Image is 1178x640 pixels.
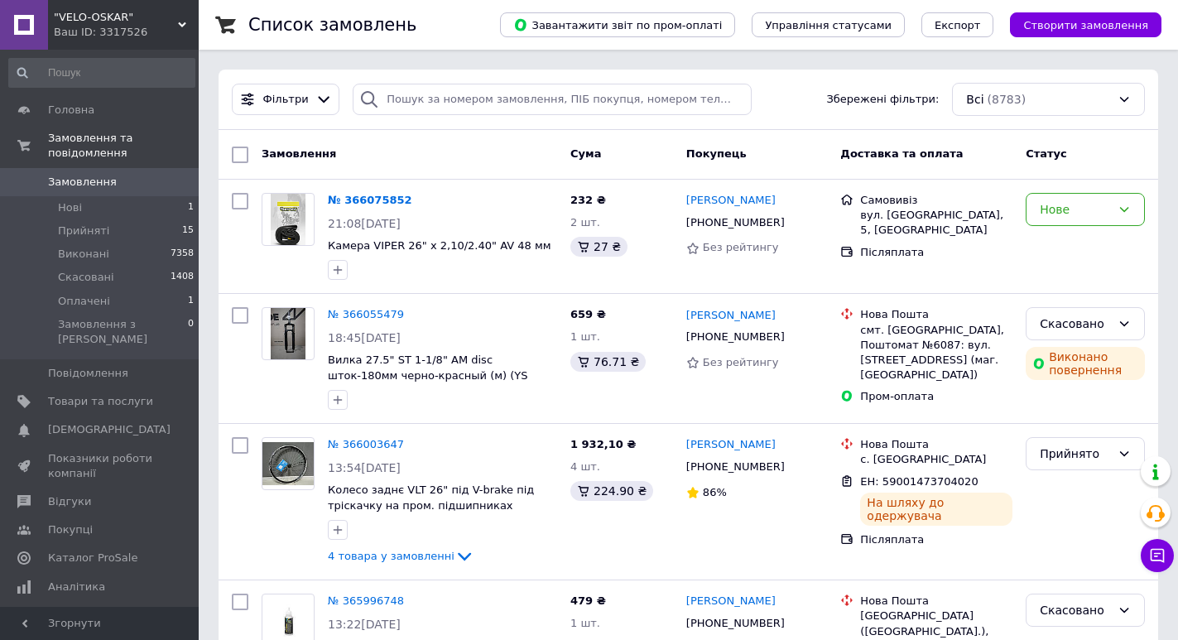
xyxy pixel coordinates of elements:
[840,147,963,160] span: Доставка та оплата
[328,484,534,512] a: Колесо заднє VLT 26" під V-brake під тріскачку на пром. підшипниках
[182,224,194,238] span: 15
[686,437,776,453] a: [PERSON_NAME]
[328,550,454,562] span: 4 товара у замовленні
[328,618,401,631] span: 13:22[DATE]
[1040,200,1111,219] div: Нове
[966,91,983,108] span: Всі
[48,131,199,161] span: Замовлення та повідомлення
[48,366,128,381] span: Повідомлення
[8,58,195,88] input: Пошук
[1040,601,1111,619] div: Скасовано
[570,460,600,473] span: 4 шт.
[1040,445,1111,463] div: Прийнято
[58,200,82,215] span: Нові
[570,352,646,372] div: 76.71 ₴
[860,475,978,488] span: ЕН: 59001473704020
[1026,347,1145,380] div: Виконано повернення
[262,193,315,246] a: Фото товару
[993,18,1161,31] a: Створити замовлення
[171,270,194,285] span: 1408
[570,438,636,450] span: 1 932,10 ₴
[48,551,137,565] span: Каталог ProSale
[58,224,109,238] span: Прийняті
[262,147,336,160] span: Замовлення
[500,12,735,37] button: Завантажити звіт по пром-оплаті
[58,317,188,347] span: Замовлення з [PERSON_NAME]
[860,594,1012,609] div: Нова Пошта
[935,19,981,31] span: Експорт
[48,494,91,509] span: Відгуки
[686,193,776,209] a: [PERSON_NAME]
[513,17,722,32] span: Завантажити звіт по пром-оплаті
[921,12,994,37] button: Експорт
[686,308,776,324] a: [PERSON_NAME]
[328,438,404,450] a: № 366003647
[263,92,309,108] span: Фільтри
[58,270,114,285] span: Скасовані
[48,422,171,437] span: [DEMOGRAPHIC_DATA]
[271,308,305,359] img: Фото товару
[826,92,939,108] span: Збережені фільтри:
[570,147,601,160] span: Cума
[328,594,404,607] a: № 365996748
[860,208,1012,238] div: вул. [GEOGRAPHIC_DATA], 5, [GEOGRAPHIC_DATA]
[686,460,785,473] span: [PHONE_NUMBER]
[570,330,600,343] span: 1 шт.
[703,356,779,368] span: Без рейтингу
[54,10,178,25] span: "VELO-OSKAR"
[860,493,1012,526] div: На шляху до одержувача
[328,239,551,252] a: Камера VIPER 26" х 2,10/2.40" AV 48 мм
[1141,539,1174,572] button: Чат з покупцем
[752,12,905,37] button: Управління статусами
[686,594,776,609] a: [PERSON_NAME]
[188,317,194,347] span: 0
[262,437,315,490] a: Фото товару
[860,532,1012,547] div: Післяплата
[570,237,627,257] div: 27 ₴
[328,461,401,474] span: 13:54[DATE]
[48,103,94,118] span: Головна
[570,594,606,607] span: 479 ₴
[188,294,194,309] span: 1
[248,15,416,35] h1: Список замовлень
[328,331,401,344] span: 18:45[DATE]
[58,247,109,262] span: Виконані
[353,84,751,116] input: Пошук за номером замовлення, ПІБ покупця, номером телефону, Email, номером накладної
[262,604,314,638] img: Фото товару
[328,550,474,562] a: 4 товара у замовленні
[860,193,1012,208] div: Самовивіз
[271,194,305,245] img: Фото товару
[860,307,1012,322] div: Нова Пошта
[570,308,606,320] span: 659 ₴
[262,442,314,485] img: Фото товару
[860,452,1012,467] div: с. [GEOGRAPHIC_DATA]
[686,617,785,629] span: [PHONE_NUMBER]
[860,245,1012,260] div: Післяплата
[570,194,606,206] span: 232 ₴
[703,486,727,498] span: 86%
[703,241,779,253] span: Без рейтингу
[48,451,153,481] span: Показники роботи компанії
[860,389,1012,404] div: Пром-оплата
[171,247,194,262] span: 7358
[48,580,105,594] span: Аналітика
[262,307,315,360] a: Фото товару
[570,216,600,229] span: 2 шт.
[860,437,1012,452] div: Нова Пошта
[686,216,785,229] span: [PHONE_NUMBER]
[328,194,412,206] a: № 366075852
[1023,19,1148,31] span: Створити замовлення
[328,308,404,320] a: № 366055479
[48,522,93,537] span: Покупці
[765,19,892,31] span: Управління статусами
[48,394,153,409] span: Товари та послуги
[328,354,528,412] a: Вилка 27.5" ST 1-1/8" AM disc шток-180мм черно-красный (м) (YS 7799 matt) LIANJI LJ641 Formula DR...
[686,330,785,343] span: [PHONE_NUMBER]
[860,323,1012,383] div: смт. [GEOGRAPHIC_DATA], Поштомат №6087: вул. [STREET_ADDRESS] (маг. [GEOGRAPHIC_DATA])
[328,217,401,230] span: 21:08[DATE]
[988,93,1027,106] span: (8783)
[1026,147,1067,160] span: Статус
